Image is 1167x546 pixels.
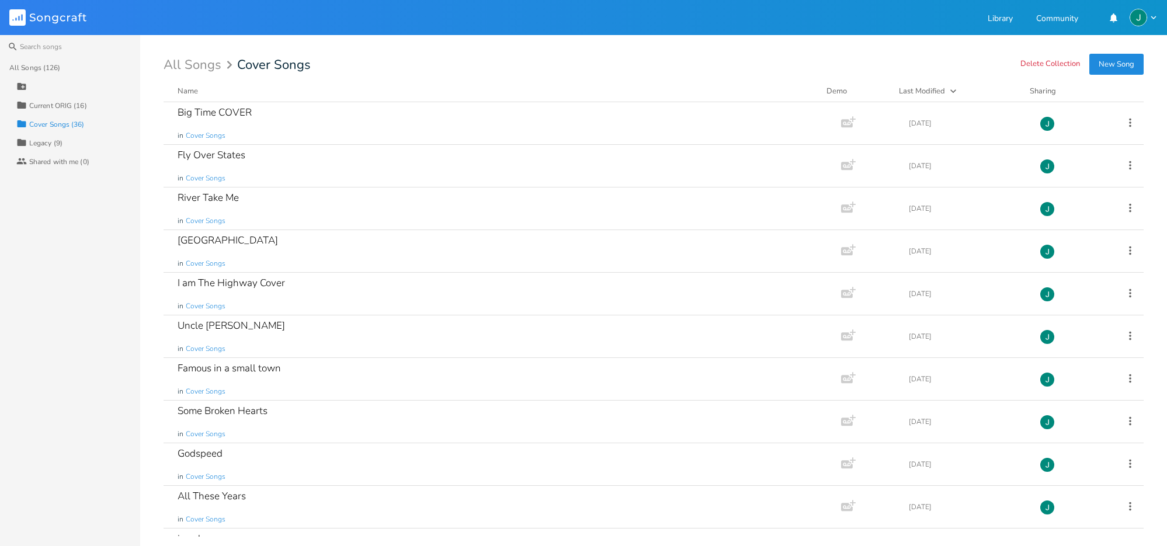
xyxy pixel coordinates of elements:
[909,120,1026,127] div: [DATE]
[178,472,183,482] span: in
[909,162,1026,169] div: [DATE]
[1040,500,1055,515] img: Jim Rudolf
[186,301,225,311] span: Cover Songs
[909,418,1026,425] div: [DATE]
[178,193,239,203] div: River Take Me
[909,503,1026,510] div: [DATE]
[826,85,885,97] div: Demo
[1040,287,1055,302] img: Jim Rudolf
[1020,60,1080,69] button: Delete Collection
[29,121,85,128] div: Cover Songs (36)
[186,429,225,439] span: Cover Songs
[1040,329,1055,345] img: Jim Rudolf
[178,429,183,439] span: in
[178,86,198,96] div: Name
[178,406,268,416] div: Some Broken Hearts
[178,301,183,311] span: in
[178,448,223,458] div: Godspeed
[186,344,225,354] span: Cover Songs
[909,205,1026,212] div: [DATE]
[178,85,812,97] button: Name
[178,173,183,183] span: in
[899,85,1016,97] button: Last Modified
[899,86,945,96] div: Last Modified
[909,461,1026,468] div: [DATE]
[178,150,245,160] div: Fly Over States
[29,102,87,109] div: Current ORIG (16)
[237,58,311,71] span: Cover Songs
[178,321,285,331] div: Uncle [PERSON_NAME]
[909,248,1026,255] div: [DATE]
[186,259,225,269] span: Cover Songs
[186,514,225,524] span: Cover Songs
[1130,9,1147,26] img: Jim Rudolf
[178,216,183,226] span: in
[178,363,281,373] div: Famous in a small town
[164,60,236,71] div: All Songs
[1089,54,1144,75] button: New Song
[1030,85,1100,97] div: Sharing
[178,491,246,501] div: All These Years
[1040,116,1055,131] img: Jim Rudolf
[1040,201,1055,217] img: Jim Rudolf
[909,333,1026,340] div: [DATE]
[178,344,183,354] span: in
[29,158,89,165] div: Shared with me (0)
[1040,415,1055,430] img: Jim Rudolf
[186,173,225,183] span: Cover Songs
[178,387,183,397] span: in
[186,131,225,141] span: Cover Songs
[178,278,285,288] div: I am The Highway Cover
[1040,244,1055,259] img: Jim Rudolf
[29,140,62,147] div: Legacy (9)
[1040,159,1055,174] img: Jim Rudolf
[988,15,1013,25] a: Library
[186,216,225,226] span: Cover Songs
[186,387,225,397] span: Cover Songs
[178,259,183,269] span: in
[1036,15,1078,25] a: Community
[178,107,252,117] div: Big Time COVER
[178,534,210,544] div: in color
[909,290,1026,297] div: [DATE]
[186,472,225,482] span: Cover Songs
[178,514,183,524] span: in
[178,235,278,245] div: [GEOGRAPHIC_DATA]
[9,64,61,71] div: All Songs (126)
[1040,457,1055,472] img: Jim Rudolf
[1040,372,1055,387] img: Jim Rudolf
[909,375,1026,382] div: [DATE]
[178,131,183,141] span: in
